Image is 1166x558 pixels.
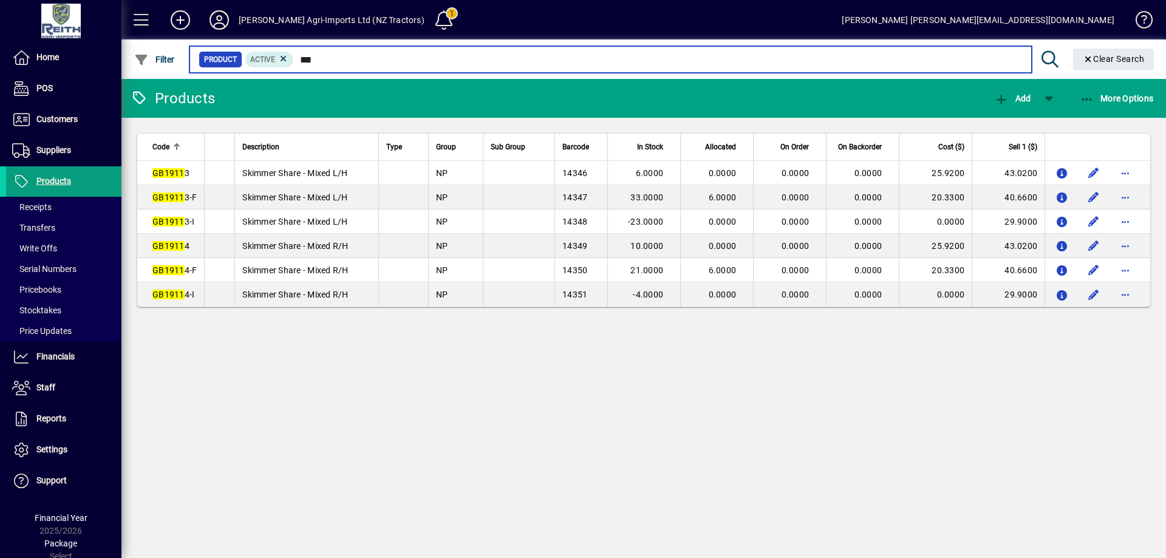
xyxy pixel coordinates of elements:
span: 14347 [562,192,587,202]
td: 20.3300 [899,185,972,209]
span: 0.0000 [854,192,882,202]
em: GB1911 [152,265,185,275]
span: 14346 [562,168,587,178]
button: Filter [131,49,178,70]
button: Add [161,9,200,31]
span: Package [44,539,77,548]
div: Allocated [688,140,747,154]
span: 3-I [152,217,194,226]
span: NP [436,192,448,202]
div: On Order [761,140,820,154]
span: NP [436,265,448,275]
span: 21.0000 [630,265,663,275]
span: Financial Year [35,513,87,523]
em: GB1911 [152,192,185,202]
span: Skimmer Share - Mixed R/H [242,290,348,299]
span: Support [36,475,67,485]
a: Write Offs [6,238,121,259]
span: Barcode [562,140,589,154]
span: Product [204,53,237,66]
td: 43.0200 [972,161,1045,185]
span: 0.0000 [854,290,882,299]
button: Edit [1084,285,1103,304]
span: Price Updates [12,326,72,336]
button: More options [1116,163,1135,183]
span: 0.0000 [854,217,882,226]
td: 20.3300 [899,258,972,282]
button: Edit [1084,188,1103,207]
span: Group [436,140,456,154]
a: Settings [6,435,121,465]
span: More Options [1080,94,1154,103]
div: Group [436,140,476,154]
a: Suppliers [6,135,121,166]
span: NP [436,168,448,178]
div: On Backorder [834,140,893,154]
span: Customers [36,114,78,124]
span: 4-I [152,290,194,299]
button: Edit [1084,163,1103,183]
span: 3-F [152,192,197,202]
span: 0.0000 [782,241,810,251]
span: Skimmer Share - Mixed L/H [242,217,347,226]
a: Customers [6,104,121,135]
span: 0.0000 [782,168,810,178]
span: 4-F [152,265,197,275]
span: POS [36,83,53,93]
span: -4.0000 [633,290,663,299]
button: More options [1116,285,1135,304]
span: Receipts [12,202,52,212]
em: GB1911 [152,217,185,226]
span: 14349 [562,241,587,251]
span: Clear Search [1083,54,1145,64]
span: 10.0000 [630,241,663,251]
td: 29.9000 [972,209,1045,234]
button: Add [991,87,1034,109]
span: Write Offs [12,243,57,253]
span: Suppliers [36,145,71,155]
span: Products [36,176,71,186]
button: More options [1116,212,1135,231]
span: 0.0000 [782,290,810,299]
span: 4 [152,241,189,251]
span: NP [436,217,448,226]
a: Support [6,466,121,496]
a: Price Updates [6,321,121,341]
button: Profile [200,9,239,31]
span: 14350 [562,265,587,275]
span: 6.0000 [709,265,737,275]
span: Settings [36,444,67,454]
button: More options [1116,236,1135,256]
a: Stocktakes [6,300,121,321]
div: [PERSON_NAME] [PERSON_NAME][EMAIL_ADDRESS][DOMAIN_NAME] [842,10,1114,30]
span: 0.0000 [709,217,737,226]
button: Edit [1084,212,1103,231]
div: Type [386,140,421,154]
span: 14351 [562,290,587,299]
td: 43.0200 [972,234,1045,258]
td: 25.9200 [899,161,972,185]
span: 33.0000 [630,192,663,202]
button: Edit [1084,236,1103,256]
span: 6.0000 [709,192,737,202]
a: Staff [6,373,121,403]
span: 6.0000 [636,168,664,178]
span: Pricebooks [12,285,61,294]
span: Allocated [705,140,736,154]
span: -23.0000 [628,217,663,226]
span: 0.0000 [782,192,810,202]
a: Home [6,43,121,73]
td: 29.9000 [972,282,1045,307]
button: Edit [1084,260,1103,280]
a: Reports [6,404,121,434]
span: 0.0000 [854,241,882,251]
button: More options [1116,260,1135,280]
a: Serial Numbers [6,259,121,279]
a: Knowledge Base [1127,2,1151,42]
td: 0.0000 [899,282,972,307]
a: POS [6,73,121,104]
span: Skimmer Share - Mixed R/H [242,265,348,275]
span: Skimmer Share - Mixed R/H [242,241,348,251]
span: Staff [36,383,55,392]
span: Filter [134,55,175,64]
